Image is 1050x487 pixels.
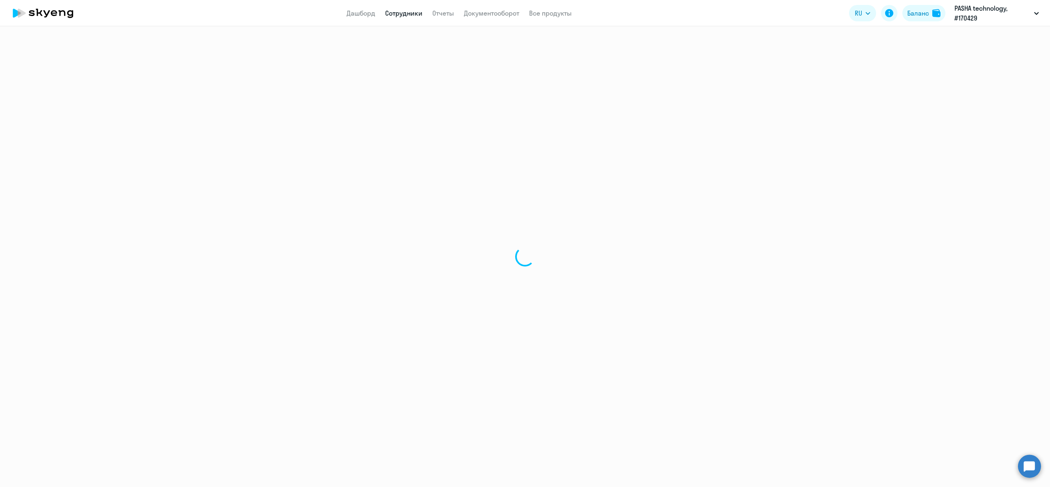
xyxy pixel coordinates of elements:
[464,9,519,17] a: Документооборот
[907,8,929,18] div: Баланс
[902,5,945,21] button: Балансbalance
[529,9,572,17] a: Все продукты
[432,9,454,17] a: Отчеты
[849,5,876,21] button: RU
[855,8,862,18] span: RU
[347,9,375,17] a: Дашборд
[932,9,940,17] img: balance
[954,3,1031,23] p: PASHA technology, #170429
[950,3,1043,23] button: PASHA technology, #170429
[385,9,422,17] a: Сотрудники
